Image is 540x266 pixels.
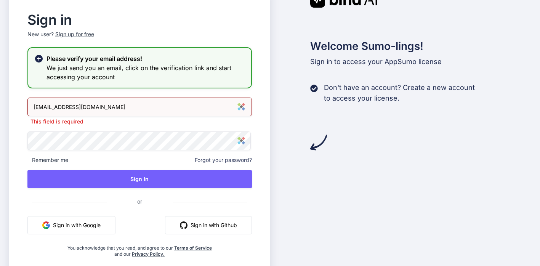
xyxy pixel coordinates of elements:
h2: Sign in [27,14,252,26]
h2: Please verify your email address! [46,54,245,63]
img: google [42,221,50,229]
img: Sticky Password [237,137,245,144]
div: Sign up for free [55,30,94,38]
span: Remember me [27,156,68,164]
p: Sign in to access your AppSumo license [310,56,531,67]
span: or [107,192,173,211]
button: Sign In [27,170,252,188]
span: Forgot your password? [195,156,252,164]
a: Privacy Policy. [132,251,165,257]
button: Sign in with Github [165,216,252,234]
p: This field is required [27,118,252,125]
h3: We just send you an email, click on the verification link and start accessing your account [46,63,245,82]
div: You acknowledge that you read, and agree to our and our [65,240,215,257]
input: Login or Email [27,98,252,116]
a: Terms of Service [174,245,212,251]
img: github [180,221,187,229]
img: arrow [310,134,327,151]
h2: Welcome Sumo-lings! [310,38,531,54]
p: New user? [27,30,252,47]
button: Sign in with Google [27,216,115,234]
p: Don't have an account? Create a new account to access your license. [324,82,475,104]
img: Sticky Password [237,103,245,111]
